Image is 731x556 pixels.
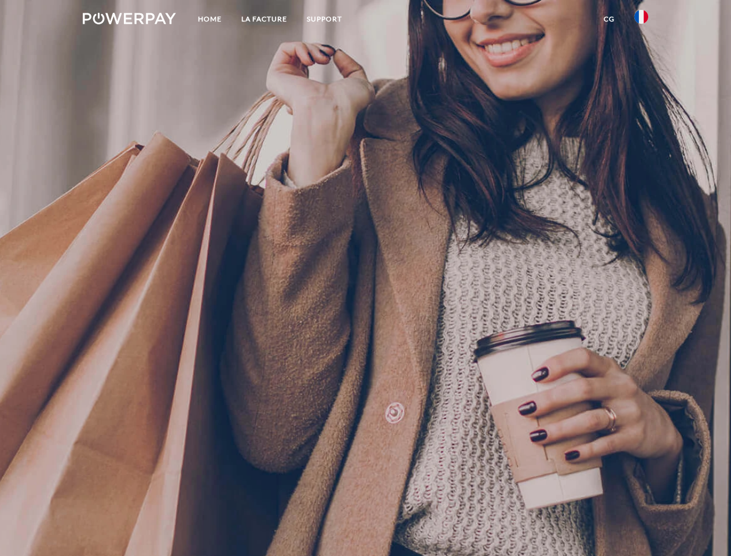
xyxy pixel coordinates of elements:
[594,9,625,30] a: CG
[83,13,176,24] img: logo-powerpay-white.svg
[297,9,352,30] a: Support
[232,9,297,30] a: LA FACTURE
[634,10,648,24] img: fr
[188,9,232,30] a: Home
